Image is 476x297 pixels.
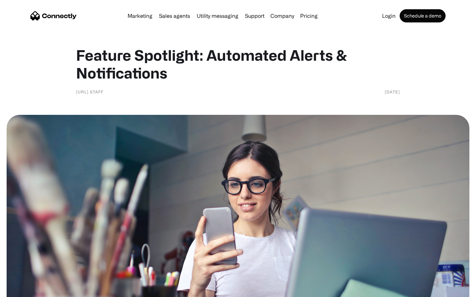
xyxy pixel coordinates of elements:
a: Pricing [297,13,320,18]
a: Schedule a demo [400,9,446,22]
div: Company [270,11,294,20]
a: Utility messaging [194,13,241,18]
a: Login [379,13,398,18]
div: [DATE] [385,88,400,95]
a: Support [242,13,267,18]
aside: Language selected: English [7,285,40,295]
h1: Feature Spotlight: Automated Alerts & Notifications [76,46,400,82]
a: Sales agents [156,13,193,18]
a: Marketing [125,13,155,18]
ul: Language list [13,285,40,295]
div: [URL] staff [76,88,103,95]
